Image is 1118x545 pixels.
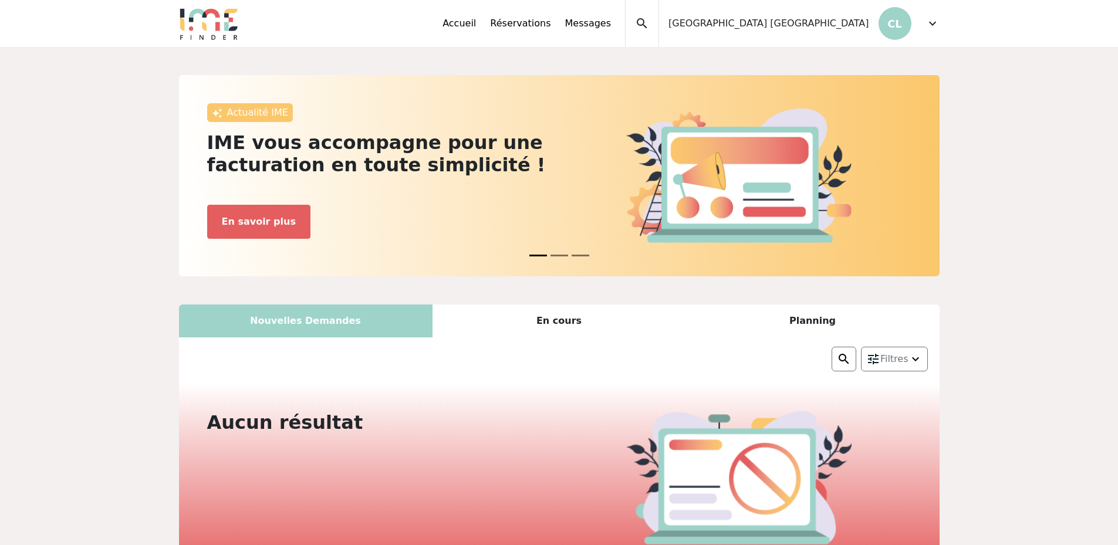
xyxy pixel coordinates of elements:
[207,411,552,434] h2: Aucun résultat
[668,16,869,31] span: [GEOGRAPHIC_DATA] [GEOGRAPHIC_DATA]
[207,131,552,177] h2: IME vous accompagne pour une facturation en toute simplicité !
[626,109,852,242] img: actu.png
[529,249,547,262] button: News 0
[207,103,293,122] div: Actualité IME
[880,352,908,366] span: Filtres
[433,304,686,337] div: En cours
[908,352,923,366] img: arrow_down.png
[207,205,310,239] button: En savoir plus
[626,411,852,544] img: cancel.png
[490,16,550,31] a: Réservations
[635,16,649,31] span: search
[866,352,880,366] img: setting.png
[686,304,940,337] div: Planning
[443,16,476,31] a: Accueil
[879,7,911,40] p: CL
[550,249,568,262] button: News 1
[212,108,222,119] img: awesome.png
[565,16,611,31] a: Messages
[179,304,433,337] div: Nouvelles Demandes
[179,7,239,40] img: Logo.png
[837,352,851,366] img: search.png
[572,249,589,262] button: News 2
[926,16,940,31] span: expand_more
